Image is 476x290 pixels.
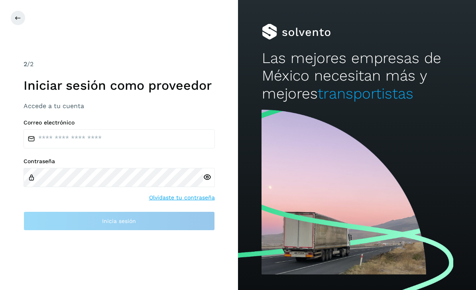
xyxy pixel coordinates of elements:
[24,60,27,68] span: 2
[24,102,215,110] h3: Accede a tu cuenta
[24,211,215,231] button: Inicia sesión
[24,78,215,93] h1: Iniciar sesión como proveedor
[102,218,136,224] span: Inicia sesión
[24,59,215,69] div: /2
[24,119,215,126] label: Correo electrónico
[149,193,215,202] a: Olvidaste tu contraseña
[24,158,215,165] label: Contraseña
[318,85,413,102] span: transportistas
[262,49,452,103] h2: Las mejores empresas de México necesitan más y mejores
